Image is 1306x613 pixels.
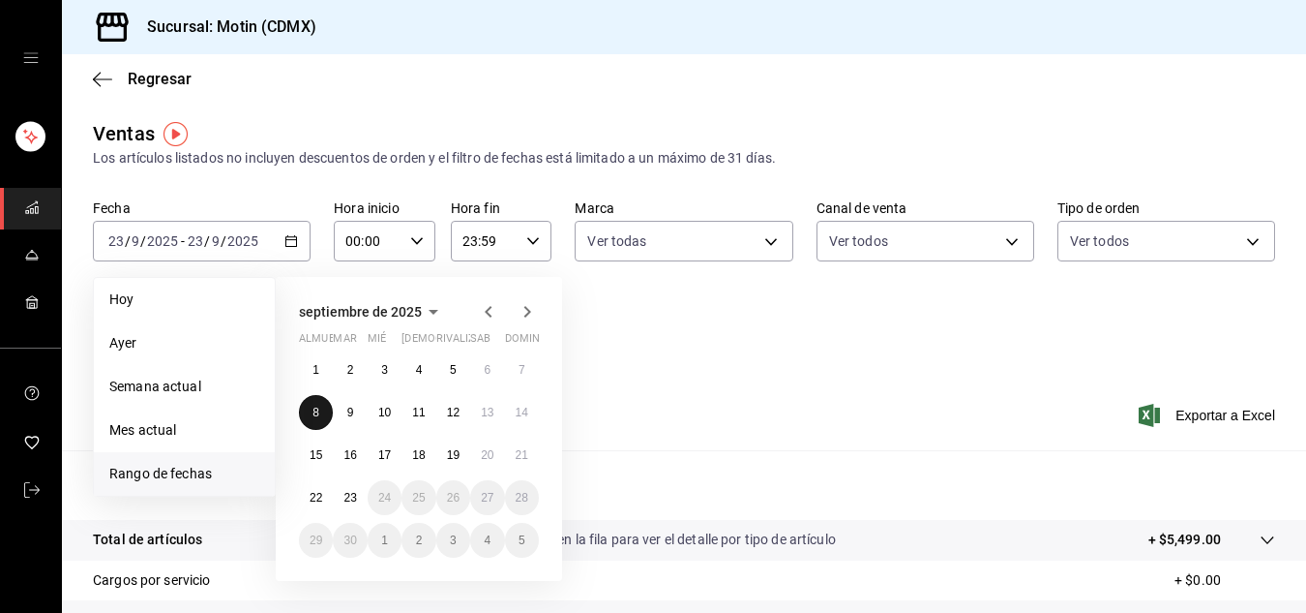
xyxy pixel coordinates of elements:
[436,438,470,473] button: 19 de septiembre de 2025
[343,491,356,505] abbr: 23 de septiembre de 2025
[516,448,528,462] font: 21
[368,352,401,387] button: 3 de septiembre de 2025
[1148,532,1221,547] font: + $5,499.00
[401,480,435,515] button: 25 de septiembre de 2025
[519,534,525,547] abbr: 5 de octubre de 2025
[1143,404,1275,427] button: Exportar a Excel
[481,491,493,505] font: 27
[470,438,504,473] button: 20 de septiembre de 2025
[451,200,500,216] font: Hora fin
[140,233,146,249] font: /
[436,523,470,558] button: 3 de octubre de 2025
[519,363,525,377] font: 7
[368,523,401,558] button: 1 de octubre de 2025
[347,363,354,377] abbr: 2 de septiembre de 2025
[109,335,137,351] font: Ayer
[109,422,176,438] font: Mes actual
[93,122,155,145] font: Ventas
[401,352,435,387] button: 4 de septiembre de 2025
[516,448,528,462] abbr: 21 de septiembre de 2025
[333,395,367,430] button: 9 de septiembre de 2025
[416,534,423,547] abbr: 2 de octubre de 2025
[516,491,528,505] font: 28
[401,332,516,352] abbr: jueves
[109,466,212,481] font: Rango de fechas
[505,523,539,558] button: 5 de octubre de 2025
[378,406,391,419] font: 10
[519,534,525,547] font: 5
[299,352,333,387] button: 1 de septiembre de 2025
[128,70,192,88] font: Regresar
[146,233,179,249] input: ----
[147,17,316,36] font: Sucursal: Motin (CDMX)
[226,233,259,249] input: ----
[412,406,425,419] abbr: 11 de septiembre de 2025
[484,534,490,547] abbr: 4 de octubre de 2025
[107,233,125,249] input: --
[412,491,425,505] font: 25
[109,379,201,394] font: Semana actual
[450,534,457,547] font: 3
[575,200,614,216] font: Marca
[368,480,401,515] button: 24 de septiembre de 2025
[412,448,425,462] abbr: 18 de septiembre de 2025
[299,332,356,352] abbr: lunes
[299,304,422,320] font: septiembre de 2025
[312,406,319,419] font: 8
[401,523,435,558] button: 2 de octubre de 2025
[368,438,401,473] button: 17 de septiembre de 2025
[378,448,391,462] abbr: 17 de septiembre de 2025
[401,438,435,473] button: 18 de septiembre de 2025
[299,438,333,473] button: 15 de septiembre de 2025
[333,523,367,558] button: 30 de septiembre de 2025
[381,363,388,377] font: 3
[447,491,460,505] abbr: 26 de septiembre de 2025
[481,448,493,462] abbr: 20 de septiembre de 2025
[470,332,490,345] font: sab
[299,395,333,430] button: 8 de septiembre de 2025
[829,233,888,249] font: Ver todos
[481,406,493,419] abbr: 13 de septiembre de 2025
[450,363,457,377] font: 5
[447,448,460,462] font: 19
[450,363,457,377] abbr: 5 de septiembre de 2025
[211,233,221,249] input: --
[519,363,525,377] abbr: 7 de septiembre de 2025
[221,233,226,249] font: /
[484,363,490,377] font: 6
[436,332,490,345] font: rivalizar
[505,352,539,387] button: 7 de septiembre de 2025
[310,534,322,547] abbr: 29 de septiembre de 2025
[343,491,356,505] font: 23
[368,332,386,345] font: mié
[334,200,399,216] font: Hora inicio
[163,122,188,146] img: Tooltip marker
[93,200,131,216] font: Fecha
[1057,200,1141,216] font: Tipo de orden
[93,572,211,588] font: Cargos por servicio
[333,480,367,515] button: 23 de septiembre de 2025
[447,406,460,419] abbr: 12 de septiembre de 2025
[310,448,322,462] font: 15
[381,534,388,547] abbr: 1 de octubre de 2025
[412,491,425,505] abbr: 25 de septiembre de 2025
[1070,233,1129,249] font: Ver todos
[299,523,333,558] button: 29 de septiembre de 2025
[299,332,356,345] font: almuerzo
[516,406,528,419] abbr: 14 de septiembre de 2025
[310,491,322,505] abbr: 22 de septiembre de 2025
[333,332,356,345] font: mar
[470,352,504,387] button: 6 de septiembre de 2025
[470,332,490,352] abbr: sábado
[416,534,423,547] font: 2
[436,480,470,515] button: 26 de septiembre de 2025
[470,480,504,515] button: 27 de septiembre de 2025
[93,150,776,166] font: Los artículos listados no incluyen descuentos de orden y el filtro de fechas está limitado a un m...
[368,395,401,430] button: 10 de septiembre de 2025
[333,332,356,352] abbr: martes
[587,233,646,249] font: Ver todas
[436,352,470,387] button: 5 de septiembre de 2025
[484,534,490,547] font: 4
[381,363,388,377] abbr: 3 de septiembre de 2025
[93,532,202,547] font: Total de artículos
